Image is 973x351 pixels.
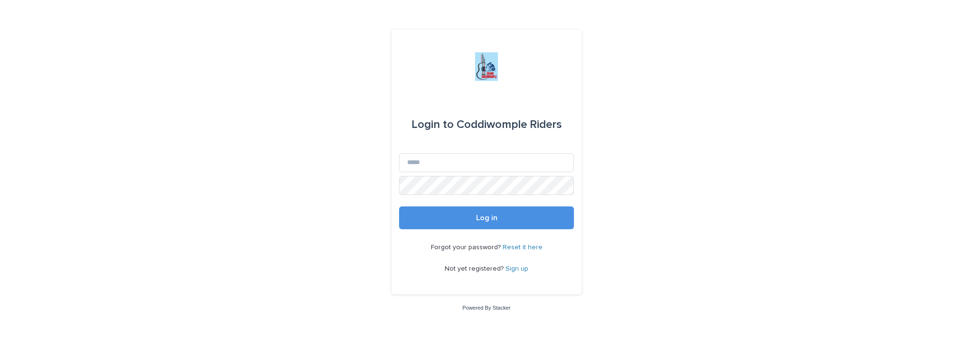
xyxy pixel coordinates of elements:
[462,305,510,311] a: Powered By Stacker
[411,111,562,138] div: Coddiwomple Riders
[476,214,497,222] span: Log in
[445,265,506,272] span: Not yet registered?
[503,244,543,251] a: Reset it here
[475,52,498,81] img: jxsLJbdS1eYBI7rVAS4p
[399,206,574,229] button: Log in
[411,119,454,130] span: Login to
[431,244,503,251] span: Forgot your password?
[506,265,528,272] a: Sign up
